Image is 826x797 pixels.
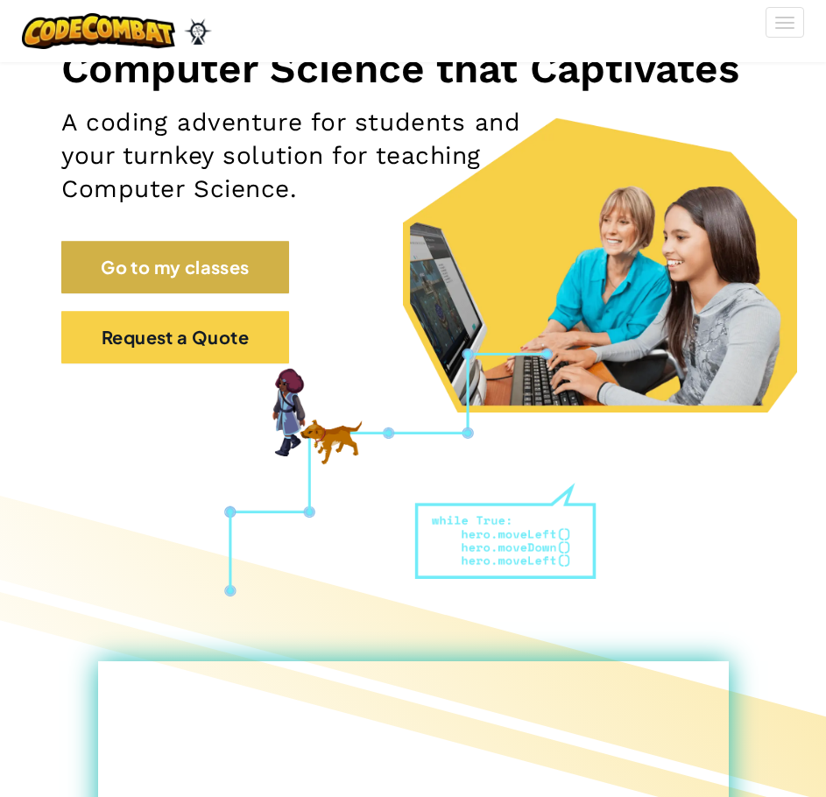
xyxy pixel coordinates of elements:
h1: Computer Science that Captivates [61,44,765,93]
h2: A coding adventure for students and your turnkey solution for teaching Computer Science. [61,106,533,206]
a: Go to my classes [61,241,289,293]
img: CodeCombat logo [22,13,175,49]
img: Ozaria [184,18,212,45]
a: Request a Quote [61,311,289,363]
